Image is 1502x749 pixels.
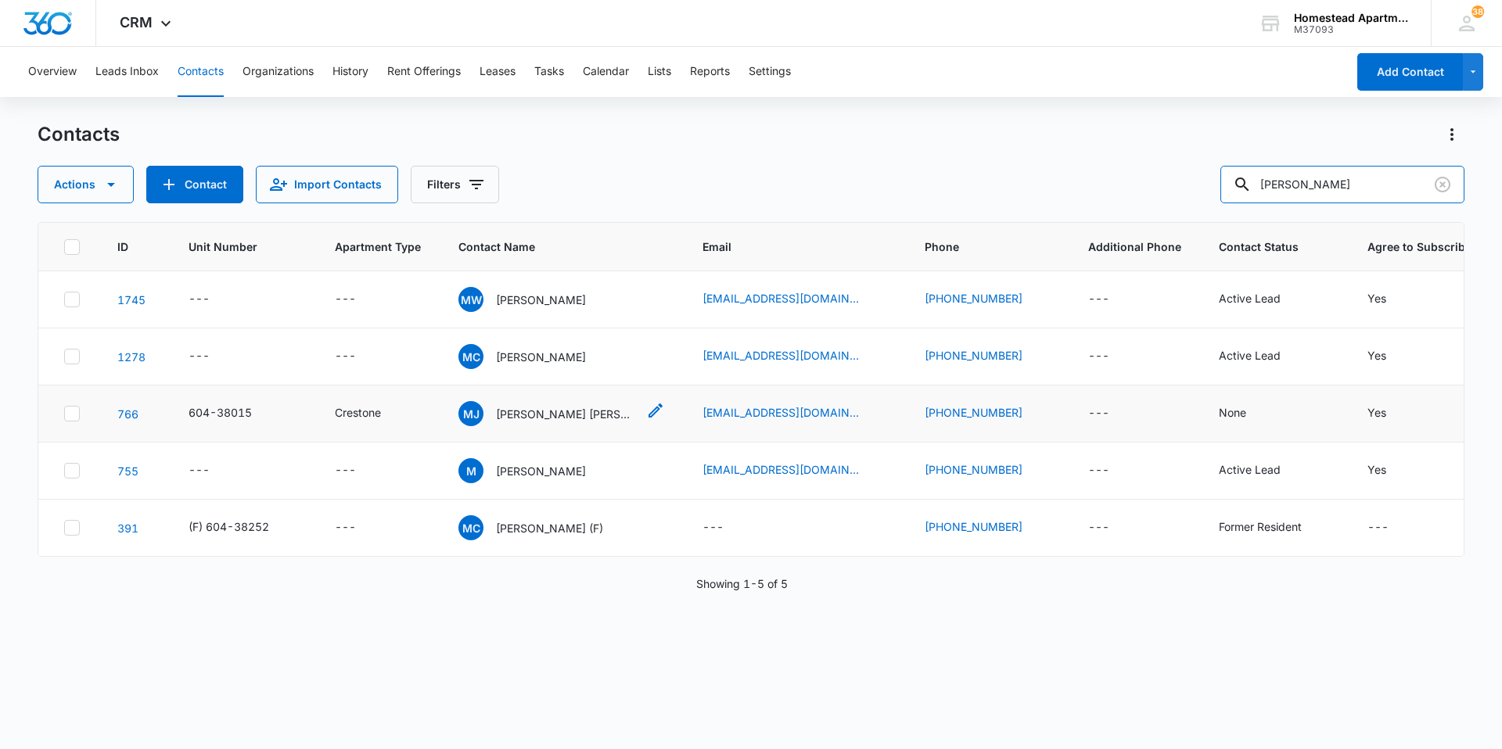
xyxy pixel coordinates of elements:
[335,461,384,480] div: Apartment Type - - Select to Edit Field
[1367,290,1414,309] div: Agree to Subscribe - Yes - Select to Edit Field
[1088,518,1137,537] div: Additional Phone - - Select to Edit Field
[1367,347,1386,364] div: Yes
[480,47,516,97] button: Leases
[189,347,238,366] div: Unit Number - - Select to Edit Field
[1219,404,1246,421] div: None
[1219,347,1309,366] div: Contact Status - Active Lead - Select to Edit Field
[117,350,146,364] a: Navigate to contact details page for Miranda Carmin
[1367,461,1414,480] div: Agree to Subscribe - Yes - Select to Edit Field
[458,401,665,426] div: Contact Name - Miranda Jane Mares - Select to Edit Field
[1471,5,1484,18] span: 38
[702,461,887,480] div: Email - maresmiranda23@yahoo.com - Select to Edit Field
[496,292,586,308] p: [PERSON_NAME]
[534,47,564,97] button: Tasks
[1219,238,1307,255] span: Contact Status
[1367,404,1386,421] div: Yes
[1357,53,1463,91] button: Add Contact
[189,404,252,421] div: 604-38015
[178,47,224,97] button: Contacts
[458,458,614,483] div: Contact Name - Miranda - Select to Edit Field
[1294,24,1408,35] div: account id
[335,238,421,255] span: Apartment Type
[189,290,210,309] div: ---
[648,47,671,97] button: Lists
[189,518,297,537] div: Unit Number - (F) 604-38252 - Select to Edit Field
[146,166,243,203] button: Add Contact
[189,461,210,480] div: ---
[120,14,153,30] span: CRM
[458,344,614,369] div: Contact Name - Miranda Carmin - Select to Edit Field
[925,518,1022,535] a: [PHONE_NUMBER]
[1088,347,1137,366] div: Additional Phone - - Select to Edit Field
[332,47,368,97] button: History
[702,238,864,255] span: Email
[925,461,1051,480] div: Phone - (970) 584-9790 - Select to Edit Field
[1471,5,1484,18] div: notifications count
[335,404,381,421] div: Crestone
[117,238,128,255] span: ID
[925,518,1051,537] div: Phone - (970) 889-0418 - Select to Edit Field
[1219,290,1281,306] div: Active Lead
[117,293,146,306] a: Navigate to contact details page for Miranda White
[458,344,483,369] span: MC
[702,404,887,423] div: Email - maresmiranda23@yahoo.com - Select to Edit Field
[1219,518,1330,537] div: Contact Status - Former Resident - Select to Edit Field
[1088,461,1137,480] div: Additional Phone - - Select to Edit Field
[1367,238,1471,255] span: Agree to Subscribe
[117,407,138,421] a: Navigate to contact details page for Miranda Jane Mares
[496,406,637,422] p: [PERSON_NAME] [PERSON_NAME]
[1367,461,1386,478] div: Yes
[335,404,409,423] div: Apartment Type - Crestone - Select to Edit Field
[1219,290,1309,309] div: Contact Status - Active Lead - Select to Edit Field
[925,290,1051,309] div: Phone - (970) 617-3484 - Select to Edit Field
[1220,166,1464,203] input: Search Contacts
[1367,347,1414,366] div: Agree to Subscribe - Yes - Select to Edit Field
[1367,404,1414,423] div: Agree to Subscribe - Yes - Select to Edit Field
[387,47,461,97] button: Rent Offerings
[496,349,586,365] p: [PERSON_NAME]
[925,347,1022,364] a: [PHONE_NUMBER]
[1439,122,1464,147] button: Actions
[335,347,384,366] div: Apartment Type - - Select to Edit Field
[496,520,603,536] p: [PERSON_NAME] (F)
[189,290,238,309] div: Unit Number - - Select to Edit Field
[1294,12,1408,24] div: account name
[749,47,791,97] button: Settings
[458,515,483,540] span: MC
[1367,518,1389,537] div: ---
[702,347,859,364] a: [EMAIL_ADDRESS][DOMAIN_NAME]
[189,347,210,366] div: ---
[335,461,356,480] div: ---
[335,518,384,537] div: Apartment Type - - Select to Edit Field
[1219,461,1281,478] div: Active Lead
[1088,347,1109,366] div: ---
[335,290,384,309] div: Apartment Type - - Select to Edit Field
[1088,238,1181,255] span: Additional Phone
[38,123,120,146] h1: Contacts
[1219,518,1302,535] div: Former Resident
[1219,347,1281,364] div: Active Lead
[458,458,483,483] span: M
[458,287,614,312] div: Contact Name - Miranda White - Select to Edit Field
[1219,461,1309,480] div: Contact Status - Active Lead - Select to Edit Field
[1430,172,1455,197] button: Clear
[1367,518,1417,537] div: Agree to Subscribe - - Select to Edit Field
[1088,518,1109,537] div: ---
[925,404,1051,423] div: Phone - (970) 584-9790 - Select to Edit Field
[1088,404,1137,423] div: Additional Phone - - Select to Edit Field
[189,518,269,535] div: (F) 604-38252
[702,461,859,478] a: [EMAIL_ADDRESS][DOMAIN_NAME]
[1367,290,1386,306] div: Yes
[583,47,629,97] button: Calendar
[496,463,586,479] p: [PERSON_NAME]
[117,521,138,535] a: Navigate to contact details page for Miranda Cabaong (F)
[1088,404,1109,423] div: ---
[702,290,859,306] a: [EMAIL_ADDRESS][DOMAIN_NAME]
[925,461,1022,478] a: [PHONE_NUMBER]
[458,515,631,540] div: Contact Name - Miranda Cabaong (F) - Select to Edit Field
[702,518,724,537] div: ---
[925,347,1051,366] div: Phone - (435) 760-9460 - Select to Edit Field
[411,166,499,203] button: Filters
[335,347,356,366] div: ---
[1088,461,1109,480] div: ---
